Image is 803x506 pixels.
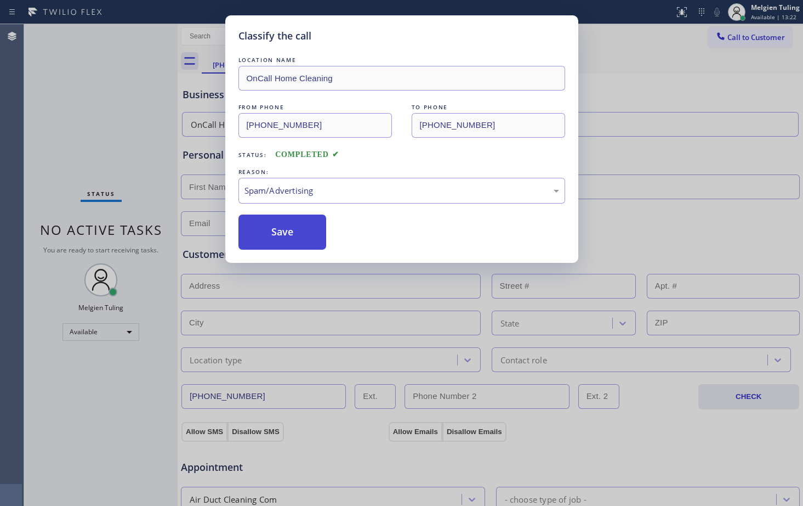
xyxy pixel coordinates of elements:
[238,151,267,159] span: Status:
[238,54,565,66] div: LOCATION NAME
[412,113,565,138] input: To phone
[238,215,327,250] button: Save
[238,102,392,113] div: FROM PHONE
[275,150,339,159] span: COMPLETED
[412,102,565,113] div: TO PHONE
[238,29,311,43] h5: Classify the call
[244,184,559,197] div: Spam/Advertising
[238,113,392,138] input: From phone
[238,166,565,178] div: REASON:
